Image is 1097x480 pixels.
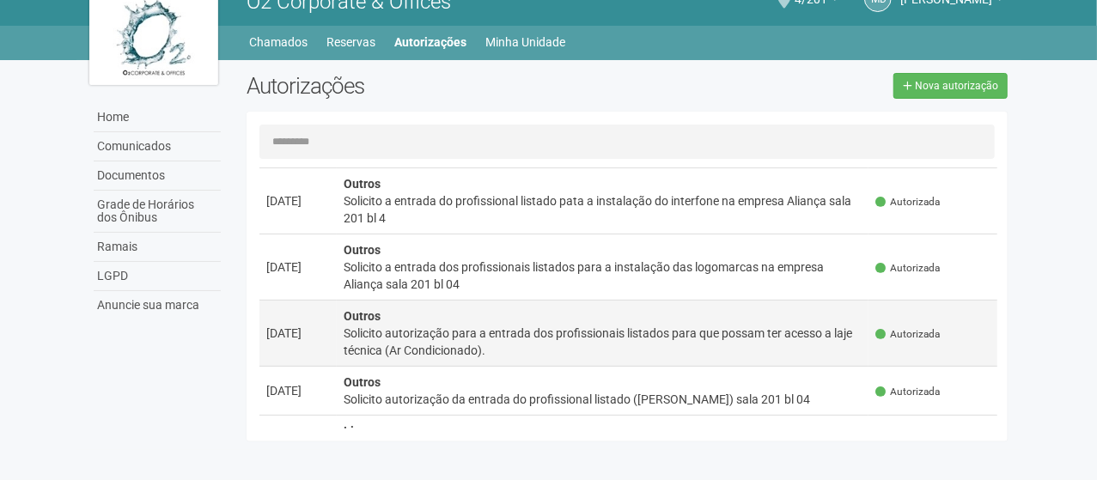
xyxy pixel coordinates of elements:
[893,73,1008,99] a: Nova autorização
[250,30,308,54] a: Chamados
[344,309,381,323] strong: Outros
[875,195,940,210] span: Autorizada
[94,161,221,191] a: Documentos
[486,30,566,54] a: Minha Unidade
[344,391,862,408] div: Solicito autorização da entrada do profissional listado ([PERSON_NAME]) sala 201 bl 04
[266,192,330,210] div: [DATE]
[266,382,330,399] div: [DATE]
[344,177,381,191] strong: Outros
[344,325,862,359] div: Solicito autorização para a entrada dos profissionais listados para que possam ter acesso a laje ...
[266,258,330,276] div: [DATE]
[94,132,221,161] a: Comunicados
[94,103,221,132] a: Home
[344,375,381,389] strong: Outros
[344,192,862,227] div: Solicito a entrada do profissional listado pata a instalação do interfone na empresa Aliança sala...
[327,30,376,54] a: Reservas
[247,73,614,99] h2: Autorizações
[875,261,940,276] span: Autorizada
[395,30,467,54] a: Autorizações
[875,327,940,342] span: Autorizada
[266,325,330,342] div: [DATE]
[344,243,381,257] strong: Outros
[94,191,221,233] a: Grade de Horários dos Ônibus
[94,233,221,262] a: Ramais
[344,258,862,293] div: Solicito a entrada dos profissionais listados para a instalação das logomarcas na empresa Aliança...
[94,291,221,319] a: Anuncie sua marca
[875,385,940,399] span: Autorizada
[94,262,221,291] a: LGPD
[915,80,998,92] span: Nova autorização
[344,424,391,438] strong: Limpeza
